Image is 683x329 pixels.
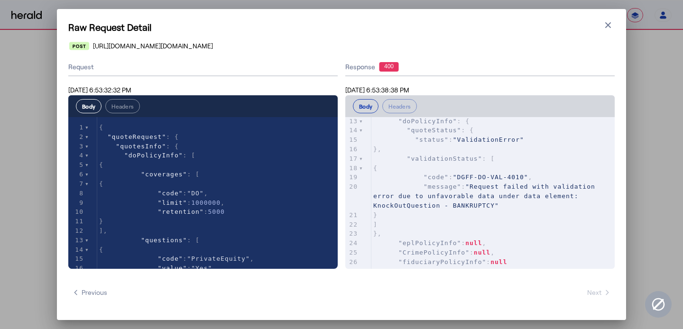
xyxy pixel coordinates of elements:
[407,127,461,134] span: "quoteStatus"
[208,208,225,215] span: 5000
[345,62,615,72] div: Response
[68,284,111,301] button: Previous
[158,255,183,262] span: "code"
[99,143,179,150] span: : {
[384,63,394,70] text: 400
[424,183,461,190] span: "message"
[345,248,359,257] div: 25
[68,189,85,198] div: 8
[345,145,359,154] div: 16
[345,210,359,220] div: 21
[587,288,611,297] span: Next
[373,183,600,209] span: "Request failed with validation error due to unfavorable data under data element: KnockOutQuestio...
[373,136,524,143] span: :
[99,124,103,131] span: {
[68,217,85,226] div: 11
[124,152,183,159] span: "doPolicyInfo"
[373,155,495,162] span: : [
[99,246,103,253] span: {
[99,218,103,225] span: }
[453,136,524,143] span: "ValidationError"
[345,154,359,164] div: 17
[158,199,187,206] span: "limit"
[345,126,359,135] div: 14
[345,238,359,248] div: 24
[72,288,107,297] span: Previous
[398,258,486,265] span: "fiduciaryPolicyInfo"
[93,41,213,51] span: [URL][DOMAIN_NAME][DOMAIN_NAME]
[116,143,166,150] span: "quotesInfo"
[141,237,187,244] span: "questions"
[407,155,482,162] span: "validationStatus"
[345,117,359,126] div: 13
[68,160,85,170] div: 5
[345,164,359,173] div: 18
[191,199,221,206] span: 1000000
[68,142,85,151] div: 3
[108,133,166,140] span: "quoteRequest"
[99,190,208,197] span: : ,
[398,118,457,125] span: "doPolicyInfo"
[373,118,470,125] span: : {
[68,264,85,273] div: 16
[345,135,359,145] div: 15
[99,152,195,159] span: : [
[345,182,359,192] div: 20
[373,146,382,153] span: },
[187,190,203,197] span: "DO"
[345,173,359,182] div: 19
[345,257,359,267] div: 26
[68,226,85,236] div: 12
[373,221,378,228] span: ]
[398,239,461,247] span: "eplPolicyInfo"
[68,132,85,142] div: 2
[68,86,131,94] span: [DATE] 6:53:32:32 PM
[76,99,102,113] button: Body
[373,164,378,172] span: {
[99,199,225,206] span: : ,
[141,171,187,178] span: "coverages"
[68,58,338,76] div: Request
[68,179,85,189] div: 7
[415,136,449,143] span: "status"
[68,207,85,217] div: 10
[99,171,200,178] span: : [
[345,86,409,94] span: [DATE] 6:53:38:38 PM
[373,174,533,181] span: : ,
[99,265,212,272] span: :
[99,237,200,244] span: : [
[99,255,254,262] span: : ,
[373,230,382,237] span: },
[373,211,378,219] span: }
[373,258,508,265] span: :
[474,249,490,256] span: null
[187,255,249,262] span: "PrivateEquity"
[373,239,486,247] span: : ,
[398,249,470,256] span: "CrimePolicyInfo"
[373,183,600,209] span: :
[353,99,378,113] button: Body
[68,254,85,264] div: 15
[68,170,85,179] div: 6
[105,99,140,113] button: Headers
[373,268,382,275] span: },
[68,123,85,132] div: 1
[490,258,507,265] span: null
[453,174,528,181] span: "DGFF-DO-VAL-4010"
[345,220,359,229] div: 22
[99,133,179,140] span: : {
[382,99,417,113] button: Headers
[68,20,615,34] h1: Raw Request Detail
[465,239,482,247] span: null
[99,227,108,234] span: ],
[68,236,85,245] div: 13
[68,245,85,255] div: 14
[191,265,212,272] span: "Yes"
[99,208,225,215] span: :
[345,229,359,238] div: 23
[424,174,449,181] span: "code"
[158,208,204,215] span: "retention"
[99,161,103,168] span: {
[158,265,187,272] span: "value"
[68,151,85,160] div: 4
